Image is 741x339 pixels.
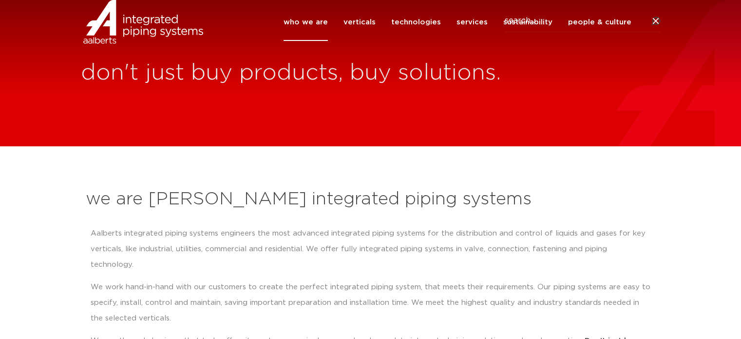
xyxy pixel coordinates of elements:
a: technologies [391,3,441,41]
a: verticals [343,3,376,41]
a: sustainability [503,3,552,41]
p: We work hand-in-hand with our customers to create the perfect integrated piping system, that meet... [91,279,651,326]
nav: Menu [284,3,631,41]
a: who we are [284,3,328,41]
h2: we are [PERSON_NAME] integrated piping systems [86,188,656,211]
p: Aalberts integrated piping systems engineers the most advanced integrated piping systems for the ... [91,226,651,273]
a: services [456,3,488,41]
a: people & culture [568,3,631,41]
